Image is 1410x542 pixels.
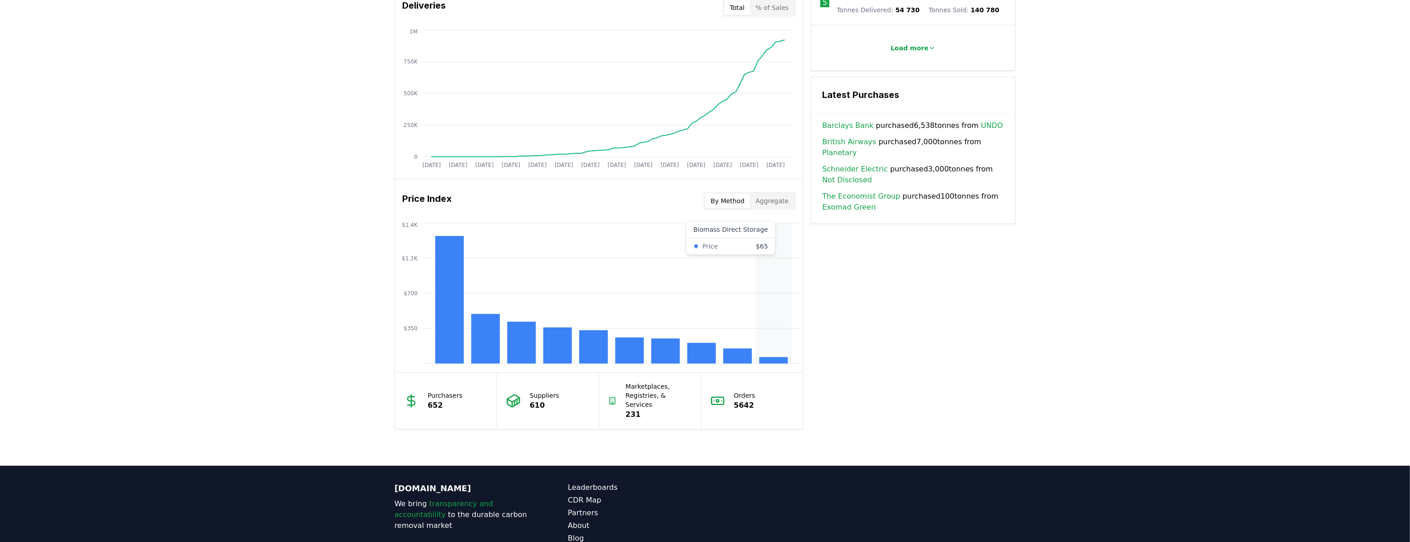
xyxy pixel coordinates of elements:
tspan: $1.4K [402,222,418,228]
a: British Airways [822,137,876,147]
span: 140 780 [971,6,999,14]
tspan: [DATE] [687,162,706,168]
tspan: [DATE] [423,162,441,168]
tspan: $1.1K [402,255,418,262]
span: 54 730 [895,6,920,14]
a: Partners [568,508,705,518]
a: The Economist Group [822,191,900,202]
p: Tonnes Sold : [929,5,1000,15]
p: 610 [530,400,559,411]
tspan: [DATE] [740,162,759,168]
tspan: [DATE] [475,162,494,168]
a: CDR Map [568,495,705,506]
tspan: [DATE] [502,162,521,168]
p: Suppliers [530,391,559,400]
h3: Latest Purchases [822,88,1004,102]
span: transparency and accountability [394,499,493,519]
tspan: 0 [414,154,418,160]
p: Orders [734,391,755,400]
span: purchased 6,538 tonnes from [822,120,1003,131]
p: Purchasers [428,391,463,400]
span: purchased 7,000 tonnes from [822,137,1004,158]
a: Exomad Green [822,202,876,213]
tspan: [DATE] [582,162,600,168]
a: Leaderboards [568,482,705,493]
a: Barclays Bank [822,120,873,131]
button: Aggregate [750,194,794,208]
p: [DOMAIN_NAME] [394,482,532,495]
h3: Price Index [402,192,452,210]
tspan: 750K [404,59,418,65]
button: By Method [705,194,750,208]
tspan: [DATE] [608,162,626,168]
a: Schneider Electric [822,164,887,175]
tspan: 250K [404,122,418,128]
tspan: [DATE] [714,162,732,168]
tspan: $350 [404,326,418,332]
p: 652 [428,400,463,411]
a: UNDO [981,120,1003,131]
tspan: 500K [404,90,418,97]
p: We bring to the durable carbon removal market [394,498,532,531]
p: Tonnes Delivered : [837,5,920,15]
p: 231 [626,409,692,420]
p: 5642 [734,400,755,411]
a: Not Disclosed [822,175,872,186]
tspan: [DATE] [449,162,468,168]
span: purchased 100 tonnes from [822,191,1004,213]
p: Marketplaces, Registries, & Services [626,382,692,409]
tspan: [DATE] [661,162,679,168]
tspan: [DATE] [528,162,547,168]
tspan: [DATE] [767,162,785,168]
a: About [568,520,705,531]
tspan: [DATE] [634,162,653,168]
p: Load more [891,44,929,53]
tspan: $700 [404,290,418,297]
button: Load more [883,39,943,57]
tspan: [DATE] [555,162,573,168]
button: % of Sales [750,0,794,15]
span: purchased 3,000 tonnes from [822,164,1004,186]
a: Planetary [822,147,857,158]
button: Total [725,0,750,15]
tspan: 1M [409,29,418,35]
